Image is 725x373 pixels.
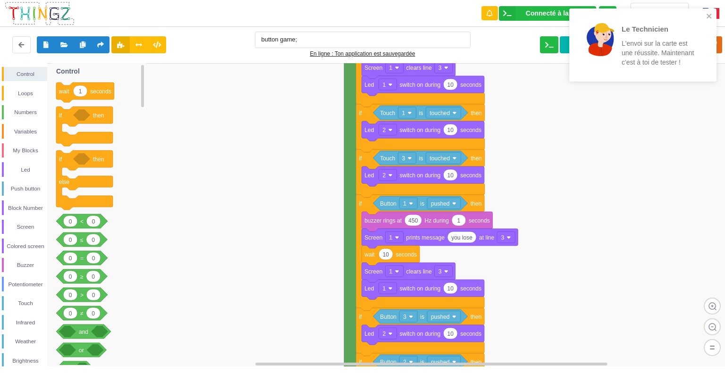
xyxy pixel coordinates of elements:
div: Screen [4,222,47,232]
text: ≤ [80,237,84,243]
text: if [359,359,362,365]
text: 0 [92,274,95,280]
text: seconds [460,127,481,133]
text: ≥ [80,274,84,280]
text: switch on during [400,331,441,337]
text: then [471,110,481,116]
text: you lose [451,234,472,241]
text: 0 [92,237,95,243]
text: clears line [406,268,432,275]
text: wait [364,251,375,258]
text: pushed [431,359,449,365]
text: 0 [92,218,95,225]
text: 0 [69,310,72,317]
text: > [80,292,84,298]
text: seconds [469,217,490,224]
text: 1 [402,110,405,116]
text: 0 [69,255,72,262]
text: Touch [380,155,395,162]
text: seconds [90,88,111,95]
text: or [79,347,84,354]
text: ≠ [80,310,84,317]
text: then [471,359,481,365]
text: 2 [383,172,386,179]
text: 0 [69,218,72,225]
div: Numbers [4,108,47,117]
text: 1 [403,200,406,207]
div: Block Number [4,203,47,213]
text: Led [364,127,374,133]
text: = [80,255,84,262]
text: if [59,112,62,119]
text: Touch [380,110,395,116]
p: L'envoi sur la carte est une réussite. Maintenant c'est à toi de tester ! [622,39,695,67]
text: 1 [79,88,82,95]
text: seconds [460,285,481,292]
text: seconds [460,331,481,337]
text: then [93,112,104,119]
text: Led [364,82,374,88]
text: 3 [501,234,504,241]
text: 1 [383,82,386,88]
text: seconds [460,172,481,179]
text: else [59,179,69,185]
div: Connecté à la carte [526,10,586,17]
text: Screen [364,234,382,241]
div: Buzzer [4,260,47,270]
button: close [706,12,713,21]
text: if [359,200,362,207]
text: 1 [389,234,393,241]
text: 1 [389,65,393,71]
div: Control [4,69,47,79]
text: Screen [364,268,382,275]
text: then [471,200,481,207]
text: 0 [92,255,95,262]
text: is [420,359,424,365]
text: 0 [69,237,72,243]
text: 10 [383,251,389,258]
button: Simulateur [560,36,631,53]
text: switch on during [400,285,441,292]
p: Le Technicien [622,24,695,34]
text: Led [364,172,374,179]
text: is [420,200,424,207]
text: if [359,314,362,320]
div: Loops [4,89,47,98]
text: switch on during [400,127,441,133]
text: 3 [402,155,405,162]
text: then [471,314,481,320]
div: My Blocks [4,146,47,155]
div: Colored screen [4,241,47,251]
text: clears line [406,65,432,71]
text: 2 [403,359,406,365]
div: En ligne : Ton application est sauvegardée [255,49,471,58]
text: Button [380,200,396,207]
text: seconds [460,82,481,88]
text: is [419,110,423,116]
text: seconds [396,251,417,258]
text: Led [364,331,374,337]
div: Variables [4,127,47,136]
text: 1 [383,285,386,292]
div: Touch [4,298,47,308]
text: 1 [389,268,393,275]
text: 10 [447,127,454,133]
text: 10 [447,331,454,337]
div: Led [4,165,47,174]
text: Button [380,314,396,320]
text: Button [380,359,396,365]
text: then [471,155,481,162]
text: < [80,218,84,225]
text: 3 [438,65,442,71]
text: buzzer rings at [364,217,402,224]
text: 0 [92,310,95,317]
div: Push button [4,184,47,193]
text: 450 [408,217,418,224]
text: 2 [383,127,386,133]
text: at line [479,234,494,241]
div: Ta base fonctionne bien ! [499,6,596,21]
img: thingz_logo.png [4,1,75,26]
text: 3 [438,268,442,275]
text: Control [56,67,80,75]
text: 0 [69,292,72,298]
